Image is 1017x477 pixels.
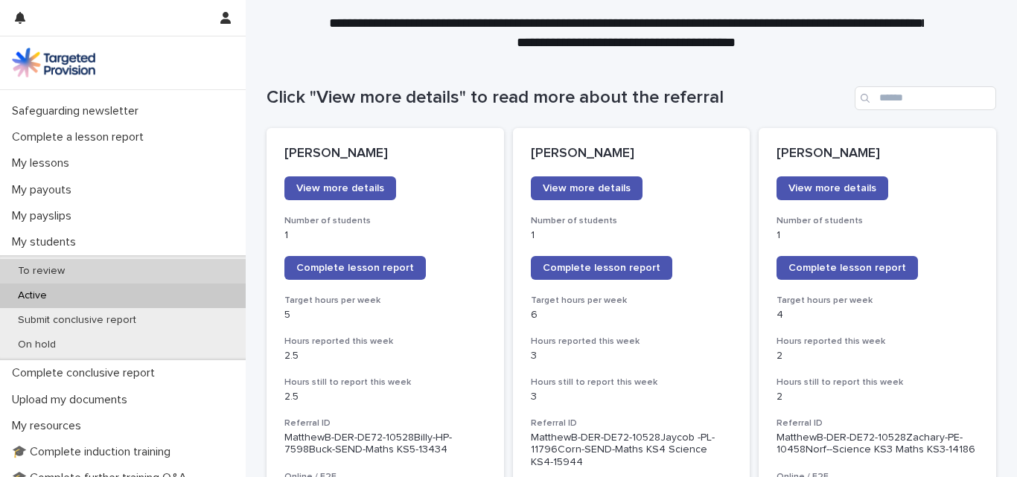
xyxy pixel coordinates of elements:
[6,393,139,407] p: Upload my documents
[788,263,906,273] span: Complete lesson report
[531,377,733,388] h3: Hours still to report this week
[777,309,978,321] p: 4
[6,366,167,380] p: Complete conclusive report
[284,146,486,162] p: [PERSON_NAME]
[284,176,396,200] a: View more details
[6,339,68,351] p: On hold
[6,130,156,144] p: Complete a lesson report
[543,263,660,273] span: Complete lesson report
[284,391,486,403] p: 2.5
[284,295,486,307] h3: Target hours per week
[296,263,414,273] span: Complete lesson report
[531,432,733,469] p: MatthewB-DER-DE72-10528Jaycob -PL-11796Corn-SEND-Maths KS4 Science KS4-15944
[531,295,733,307] h3: Target hours per week
[284,229,486,242] p: 1
[6,235,88,249] p: My students
[6,104,150,118] p: Safeguarding newsletter
[6,209,83,223] p: My payslips
[788,183,876,193] span: View more details
[531,417,733,429] h3: Referral ID
[6,183,83,197] p: My payouts
[777,391,978,403] p: 2
[12,48,95,77] img: M5nRWzHhSzIhMunXDL62
[777,336,978,348] h3: Hours reported this week
[777,377,978,388] h3: Hours still to report this week
[777,432,978,457] p: MatthewB-DER-DE72-10528Zachary-PE-10458Norf--Science KS3 Maths KS3-14186
[284,377,486,388] h3: Hours still to report this week
[531,336,733,348] h3: Hours reported this week
[777,176,888,200] a: View more details
[777,256,918,280] a: Complete lesson report
[777,295,978,307] h3: Target hours per week
[284,215,486,227] h3: Number of students
[531,215,733,227] h3: Number of students
[284,417,486,429] h3: Referral ID
[777,146,978,162] p: [PERSON_NAME]
[284,256,426,280] a: Complete lesson report
[6,156,81,170] p: My lessons
[284,336,486,348] h3: Hours reported this week
[531,391,733,403] p: 3
[531,350,733,362] p: 3
[531,256,672,280] a: Complete lesson report
[284,432,486,457] p: MatthewB-DER-DE72-10528Billy-HP-7598Buck-SEND-Maths KS5-13434
[284,309,486,321] p: 5
[777,229,978,242] p: 1
[6,265,77,278] p: To review
[855,86,996,110] input: Search
[267,87,849,109] h1: Click "View more details" to read more about the referral
[777,417,978,429] h3: Referral ID
[6,445,182,459] p: 🎓 Complete induction training
[296,183,384,193] span: View more details
[543,183,631,193] span: View more details
[531,146,733,162] p: [PERSON_NAME]
[6,289,59,302] p: Active
[777,350,978,362] p: 2
[531,309,733,321] p: 6
[777,215,978,227] h3: Number of students
[531,176,643,200] a: View more details
[6,419,93,433] p: My resources
[284,350,486,362] p: 2.5
[6,314,148,327] p: Submit conclusive report
[531,229,733,242] p: 1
